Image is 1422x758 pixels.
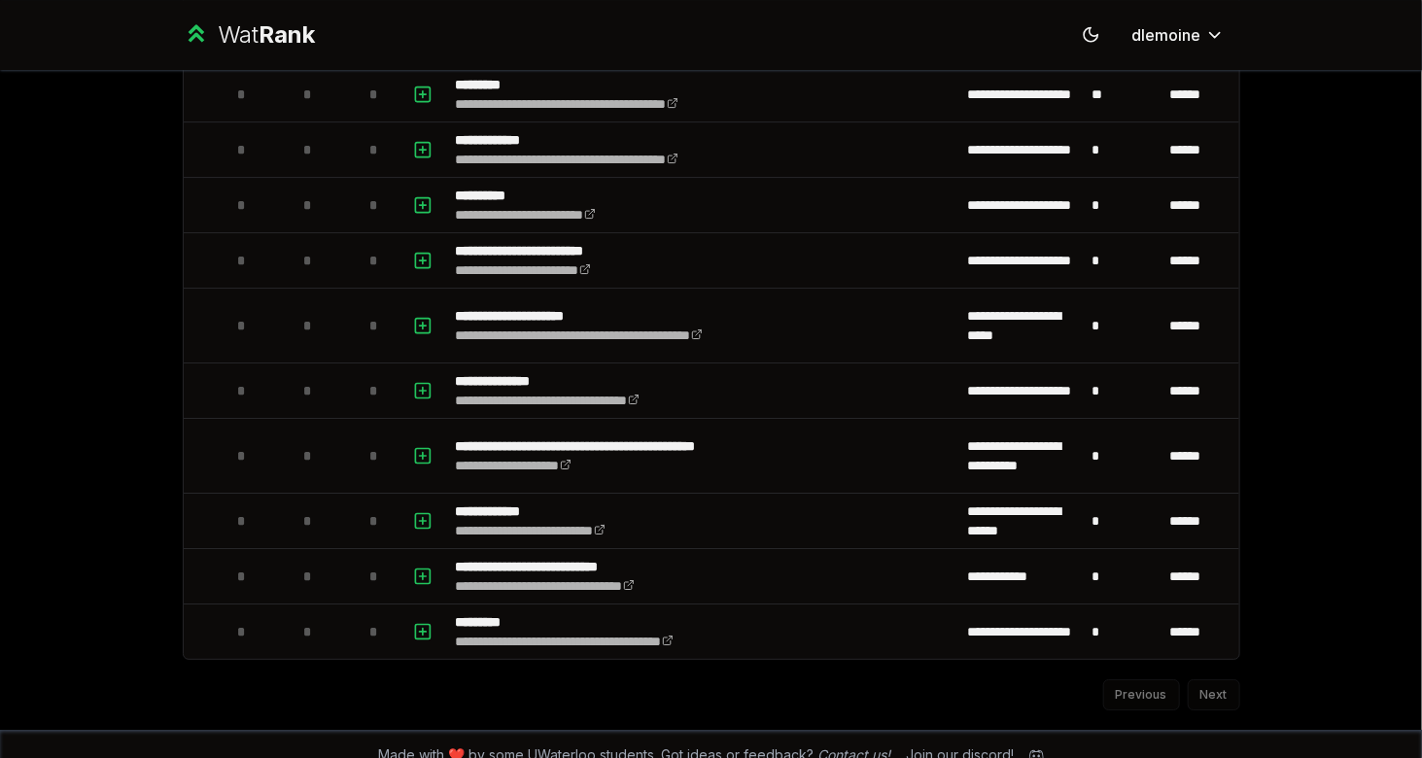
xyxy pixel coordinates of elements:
a: WatRank [183,19,316,51]
div: Wat [218,19,315,51]
button: dlemoine [1117,17,1240,52]
span: dlemoine [1132,23,1201,47]
span: Rank [259,20,315,49]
